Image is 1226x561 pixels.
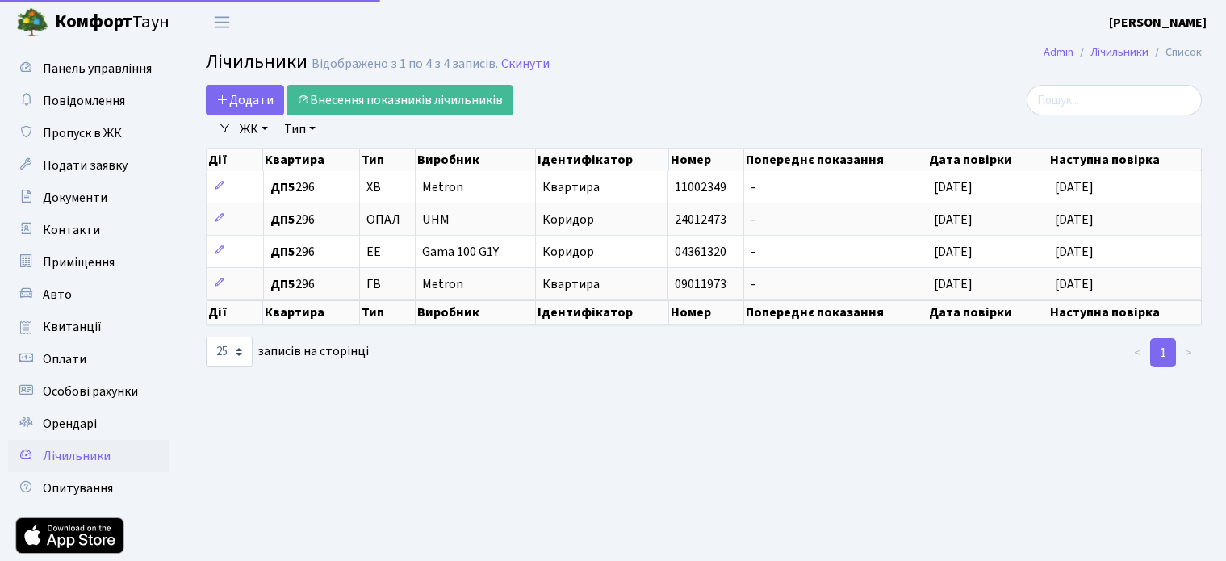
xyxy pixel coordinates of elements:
[934,211,973,228] span: [DATE]
[8,440,169,472] a: Лічильники
[542,178,600,196] span: Квартира
[43,253,115,271] span: Приміщення
[8,214,169,246] a: Контакти
[366,181,381,194] span: ХВ
[366,213,400,226] span: ОПАЛ
[207,300,263,324] th: Дії
[43,189,107,207] span: Документи
[206,337,369,367] label: записів на сторінці
[751,178,755,196] span: -
[675,178,726,196] span: 11002349
[43,318,102,336] span: Квитанції
[669,149,744,171] th: Номер
[312,57,498,72] div: Відображено з 1 по 4 з 4 записів.
[1044,44,1073,61] a: Admin
[270,245,354,258] span: 296
[263,300,360,324] th: Квартира
[43,447,111,465] span: Лічильники
[8,311,169,343] a: Квитанції
[16,6,48,39] img: logo.png
[8,408,169,440] a: Орендарі
[1149,44,1202,61] li: Список
[360,149,416,171] th: Тип
[216,91,274,109] span: Додати
[43,415,97,433] span: Орендарі
[416,300,536,324] th: Виробник
[270,243,295,261] b: ДП5
[744,300,927,324] th: Попереднє показання
[8,375,169,408] a: Особові рахунки
[270,211,295,228] b: ДП5
[43,124,122,142] span: Пропуск в ЖК
[263,149,360,171] th: Квартира
[669,300,744,324] th: Номер
[8,278,169,311] a: Авто
[675,275,726,293] span: 09011973
[1055,178,1094,196] span: [DATE]
[8,52,169,85] a: Панель управління
[8,117,169,149] a: Пропуск в ЖК
[1027,85,1202,115] input: Пошук...
[8,246,169,278] a: Приміщення
[1019,36,1226,69] nav: breadcrumb
[233,115,274,143] a: ЖК
[8,472,169,504] a: Опитування
[287,85,513,115] a: Внесення показників лічильників
[43,350,86,368] span: Оплати
[43,383,138,400] span: Особові рахунки
[1055,211,1094,228] span: [DATE]
[927,300,1049,324] th: Дата повірки
[536,149,668,171] th: Ідентифікатор
[744,149,927,171] th: Попереднє показання
[1048,300,1202,324] th: Наступна повірка
[8,343,169,375] a: Оплати
[278,115,322,143] a: Тип
[270,181,354,194] span: 296
[43,157,128,174] span: Подати заявку
[927,149,1049,171] th: Дата повірки
[43,479,113,497] span: Опитування
[270,178,295,196] b: ДП5
[1048,149,1202,171] th: Наступна повірка
[934,243,973,261] span: [DATE]
[8,182,169,214] a: Документи
[934,178,973,196] span: [DATE]
[270,275,295,293] b: ДП5
[751,243,755,261] span: -
[542,243,594,261] span: Коридор
[675,211,726,228] span: 24012473
[422,278,529,291] span: Metron
[422,213,529,226] span: UHM
[207,149,263,171] th: Дії
[1109,14,1207,31] b: [PERSON_NAME]
[8,85,169,117] a: Повідомлення
[1109,13,1207,32] a: [PERSON_NAME]
[270,278,354,291] span: 296
[422,245,529,258] span: Gama 100 G1Y
[675,243,726,261] span: 04361320
[8,149,169,182] a: Подати заявку
[501,57,550,72] a: Скинути
[542,275,600,293] span: Квартира
[1150,338,1176,367] a: 1
[366,278,381,291] span: ГВ
[536,300,668,324] th: Ідентифікатор
[43,60,152,77] span: Панель управління
[366,245,381,258] span: ЕЕ
[751,275,755,293] span: -
[206,48,308,76] span: Лічильники
[43,286,72,304] span: Авто
[43,92,125,110] span: Повідомлення
[55,9,132,35] b: Комфорт
[360,300,416,324] th: Тип
[542,211,594,228] span: Коридор
[43,221,100,239] span: Контакти
[422,181,529,194] span: Metron
[1055,243,1094,261] span: [DATE]
[206,85,284,115] a: Додати
[206,337,253,367] select: записів на сторінці
[202,9,242,36] button: Переключити навігацію
[55,9,169,36] span: Таун
[416,149,536,171] th: Виробник
[1090,44,1149,61] a: Лічильники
